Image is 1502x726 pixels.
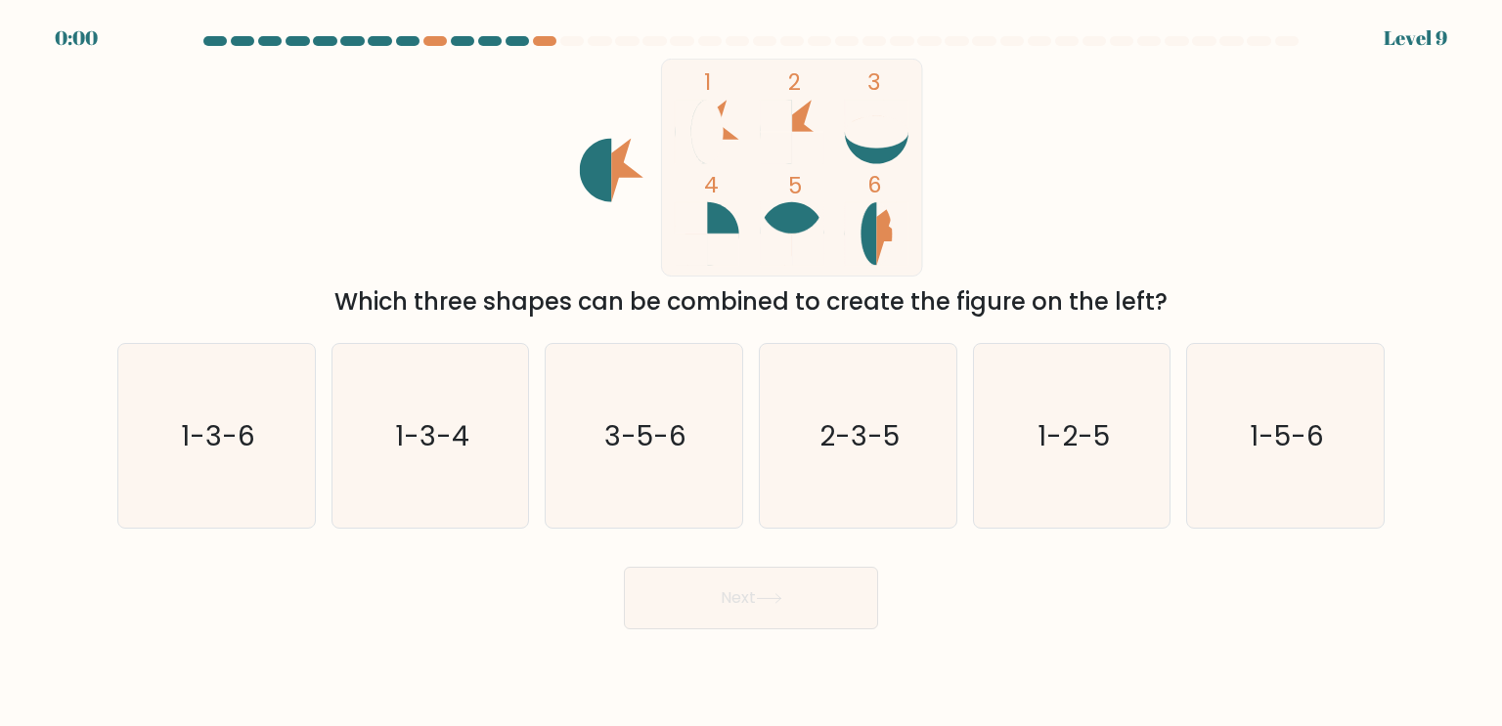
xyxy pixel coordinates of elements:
tspan: 5 [788,170,802,201]
tspan: 2 [788,66,801,98]
div: 0:00 [55,23,98,53]
text: 1-3-4 [395,416,469,455]
text: 1-5-6 [1250,416,1324,455]
tspan: 4 [704,169,719,200]
button: Next [624,567,878,629]
text: 1-3-6 [181,416,255,455]
text: 3-5-6 [605,416,687,455]
tspan: 1 [704,66,711,98]
div: Level 9 [1384,23,1447,53]
text: 2-3-5 [819,416,900,455]
text: 1-2-5 [1038,416,1110,455]
div: Which three shapes can be combined to create the figure on the left? [129,284,1373,320]
tspan: 3 [867,66,881,98]
tspan: 6 [867,169,882,200]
